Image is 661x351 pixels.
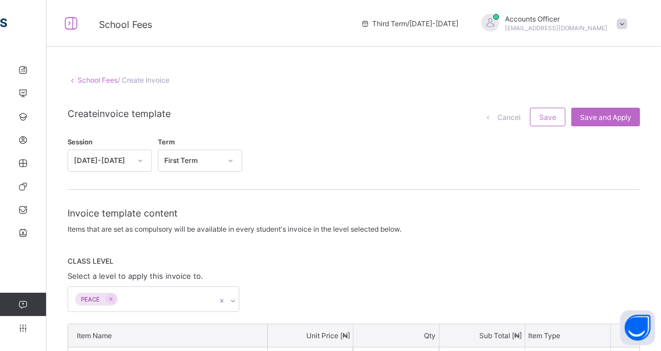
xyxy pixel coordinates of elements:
[539,113,556,122] span: Save
[356,331,436,340] p: Qty
[68,225,401,233] span: Items that are set as compulsory will be available in every student's invoice in the level select...
[118,76,169,84] span: / Create Invoice
[77,76,118,84] a: School Fees
[360,19,458,28] span: session/term information
[580,113,631,122] span: Save and Apply
[68,271,203,281] span: Select a level to apply this invoice to.
[77,331,259,340] p: Item Name
[75,293,105,306] div: PEACE
[68,108,171,126] span: Create invoice template
[443,331,522,340] p: Sub Total [ ₦ ]
[470,14,633,33] div: AccountsOfficer
[74,157,130,165] div: [DATE]-[DATE]
[505,24,608,31] span: [EMAIL_ADDRESS][DOMAIN_NAME]
[68,257,640,265] span: CLASS LEVEL
[158,138,175,146] span: Term
[497,113,521,122] span: Cancel
[164,157,221,165] div: First Term
[505,15,608,23] span: Accounts Officer
[68,207,640,219] span: Invoice template content
[68,138,93,146] span: Session
[271,331,350,340] p: Unit Price [ ₦ ]
[528,331,607,340] p: Item Type
[99,19,152,30] span: School Fees
[620,310,655,345] button: Open asap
